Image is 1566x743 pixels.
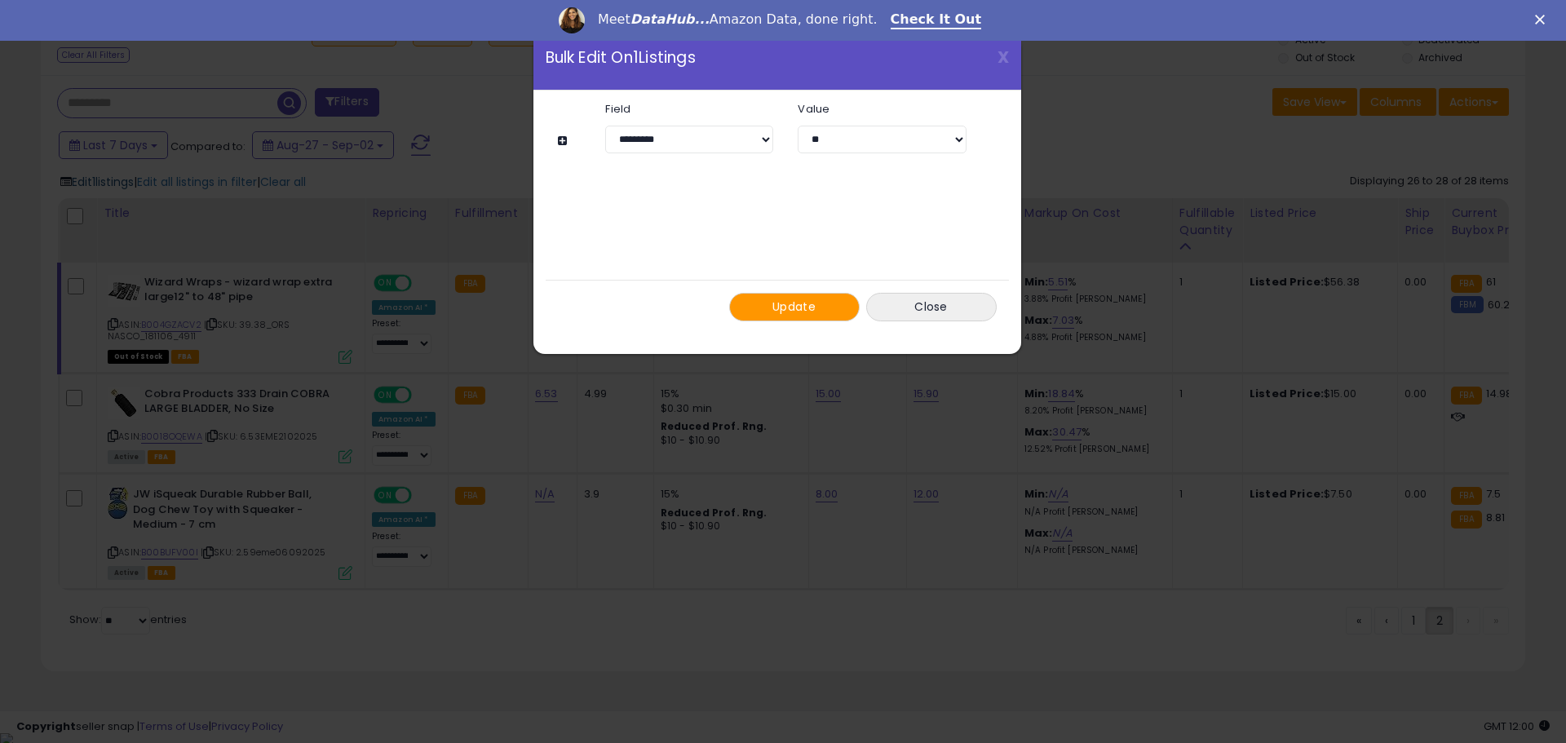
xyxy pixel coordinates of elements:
div: Close [1535,15,1551,24]
i: DataHub... [630,11,710,27]
label: Value [785,104,978,114]
button: Close [866,293,997,321]
span: Bulk Edit On 1 Listings [546,50,696,65]
a: Check It Out [891,11,982,29]
span: X [998,46,1009,69]
label: Field [593,104,785,114]
div: Meet Amazon Data, done right. [598,11,878,28]
span: Update [772,299,816,315]
img: Profile image for Georgie [559,7,585,33]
